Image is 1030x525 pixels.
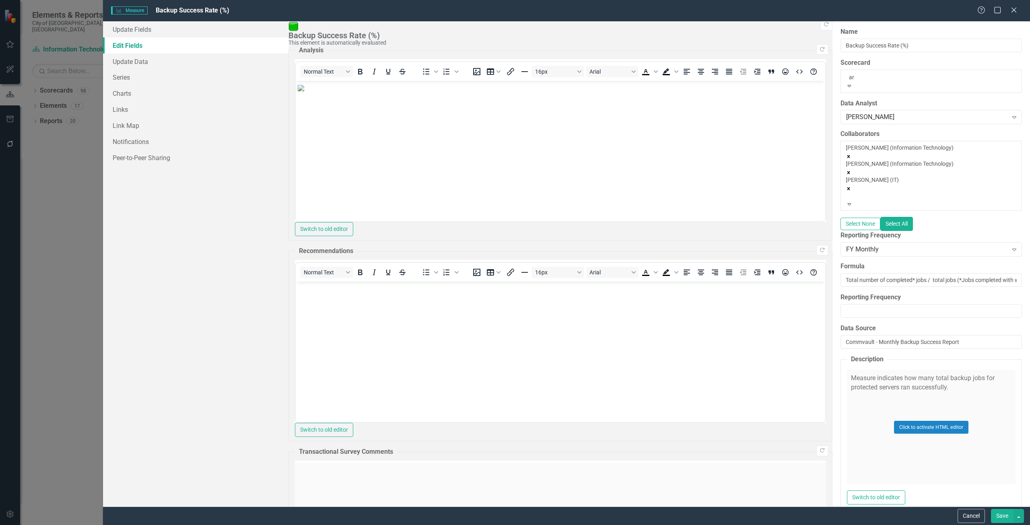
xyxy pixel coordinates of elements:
button: Click to activate HTML editor [894,421,968,434]
button: Justify [722,267,736,278]
label: Data Analyst [840,99,1022,108]
span: 16px [535,68,575,75]
button: Help [807,267,820,278]
button: Font size 16px [532,66,584,77]
a: Charts [103,85,288,101]
button: Insert image [470,66,484,77]
button: Justify [722,66,736,77]
iframe: Rich Text Area [296,81,825,221]
iframe: Rich Text Area [296,282,825,422]
label: Formula [840,262,1022,271]
button: Horizontal line [518,267,531,278]
a: Links [103,101,288,117]
div: Text color Black [639,267,659,278]
button: Align left [680,66,694,77]
button: Switch to old editor [295,423,353,437]
button: Increase indent [750,66,764,77]
label: Reporting Frequency [840,293,1022,302]
span: Normal Text [304,269,343,276]
div: Background color Black [659,267,680,278]
span: Backup Success Rate (%) [156,6,229,14]
img: Meets or exceeds target [288,21,298,31]
div: Backup Success Rate (%) [288,31,828,40]
button: Horizontal line [518,66,531,77]
button: Underline [381,66,395,77]
button: Table [484,267,503,278]
div: [PERSON_NAME] (Information Technology) [846,160,1017,168]
div: Remove Paul DiLisio (Information Technology) [846,152,1017,160]
button: Bold [353,267,367,278]
div: [PERSON_NAME] (IT) [846,176,1017,184]
label: Data Source [840,324,1022,333]
a: Notifications [103,134,288,150]
button: Decrease indent [736,66,750,77]
div: Numbered list [440,267,460,278]
a: Peer-to-Peer Sharing [103,150,288,166]
a: Series [103,69,288,85]
label: Scorecard [840,58,1022,68]
legend: Transactional Survey Comments [295,447,397,457]
button: Strikethrough [396,66,409,77]
button: Insert/edit link [504,267,517,278]
div: [PERSON_NAME] (Information Technology) [846,144,1017,152]
span: Normal Text [304,68,343,75]
div: Text color Black [639,66,659,77]
button: HTML Editor [793,66,806,77]
button: HTML Editor [793,267,806,278]
a: Link Map [103,117,288,134]
span: 16px [535,269,575,276]
button: Decrease indent [736,267,750,278]
button: Block Normal Text [301,66,353,77]
button: Help [807,66,820,77]
button: Cancel [958,509,985,523]
button: Insert/edit link [504,66,517,77]
span: Arial [589,68,629,75]
button: Bold [353,66,367,77]
button: Save [991,509,1014,523]
a: Edit Fields [103,37,288,54]
label: Collaborators [840,130,1022,139]
button: Align right [708,267,722,278]
button: Table [484,66,503,77]
div: Remove James Twigger (IT) [846,184,1017,192]
button: Increase indent [750,267,764,278]
span: Measure [111,6,148,14]
button: Switch to old editor [295,222,353,236]
a: Update Fields [103,21,288,37]
button: Font Arial [586,66,639,77]
div: Background color Black [659,66,680,77]
div: FY Monthly [846,245,1008,254]
button: Insert image [470,267,484,278]
div: Numbered list [440,66,460,77]
div: Bullet list [419,66,439,77]
legend: Recommendations [295,247,357,256]
button: Emojis [779,66,792,77]
label: Name [840,27,1022,37]
input: Measure Name [840,39,1022,52]
button: Align left [680,267,694,278]
button: Italic [367,267,381,278]
span: Arial [589,269,629,276]
legend: Description [847,355,888,364]
button: Align center [694,267,708,278]
button: Block Normal Text [301,267,353,278]
a: Update Data [103,54,288,70]
button: Switch to old editor [847,490,905,504]
button: Font size 16px [532,267,584,278]
legend: Analysis [295,46,328,55]
button: Font Arial [586,267,639,278]
div: [PERSON_NAME] [846,113,1008,122]
div: Bullet list [419,267,439,278]
button: Strikethrough [396,267,409,278]
button: Select All [880,217,913,231]
label: Reporting Frequency [840,231,1022,240]
button: Underline [381,267,395,278]
button: Align right [708,66,722,77]
button: Emojis [779,267,792,278]
button: Blockquote [764,66,778,77]
button: Italic [367,66,381,77]
div: This element is automatically evaluated [288,40,828,46]
button: Select None [840,218,880,230]
div: Remove Alfred Lugo (Information Technology) [846,168,1017,176]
